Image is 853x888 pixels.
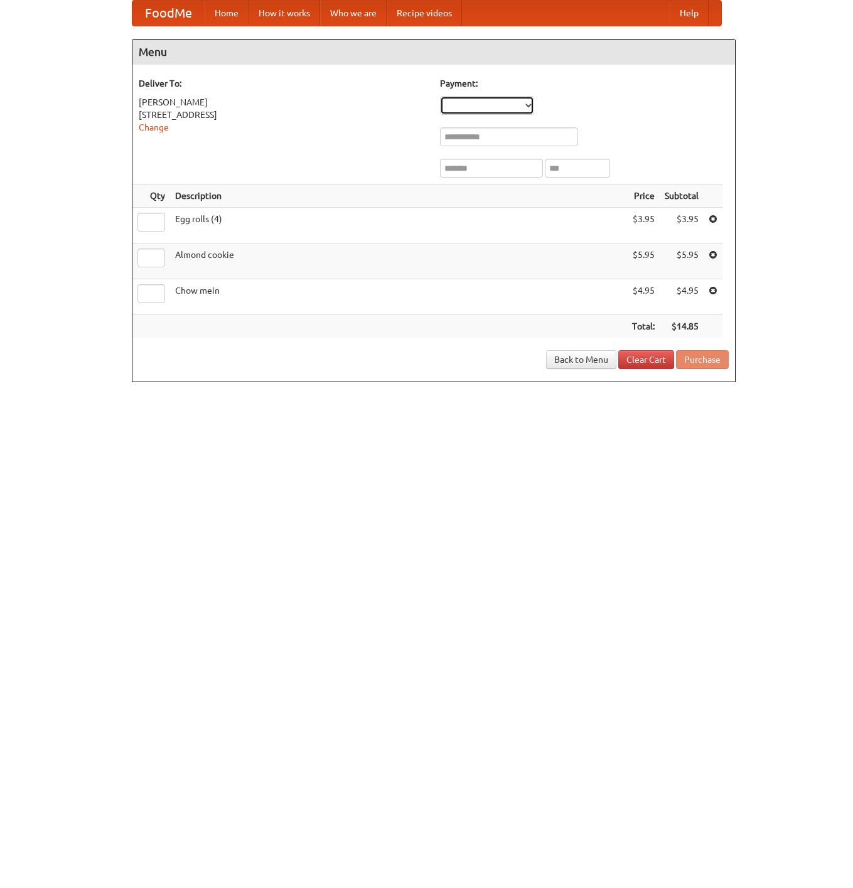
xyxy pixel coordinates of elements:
td: $3.95 [627,208,660,243]
td: $5.95 [627,243,660,279]
a: FoodMe [132,1,205,26]
td: $4.95 [627,279,660,315]
a: Who we are [320,1,387,26]
th: Price [627,185,660,208]
th: $14.85 [660,315,704,338]
td: $3.95 [660,208,704,243]
a: Home [205,1,249,26]
h4: Menu [132,40,735,65]
td: $5.95 [660,243,704,279]
td: Chow mein [170,279,627,315]
a: Recipe videos [387,1,462,26]
div: [PERSON_NAME] [139,96,427,109]
button: Purchase [676,350,729,369]
a: Help [670,1,709,26]
a: Back to Menu [546,350,616,369]
th: Description [170,185,627,208]
td: Egg rolls (4) [170,208,627,243]
a: How it works [249,1,320,26]
h5: Payment: [440,77,729,90]
td: Almond cookie [170,243,627,279]
h5: Deliver To: [139,77,427,90]
th: Qty [132,185,170,208]
th: Total: [627,315,660,338]
a: Change [139,122,169,132]
th: Subtotal [660,185,704,208]
div: [STREET_ADDRESS] [139,109,427,121]
a: Clear Cart [618,350,674,369]
td: $4.95 [660,279,704,315]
